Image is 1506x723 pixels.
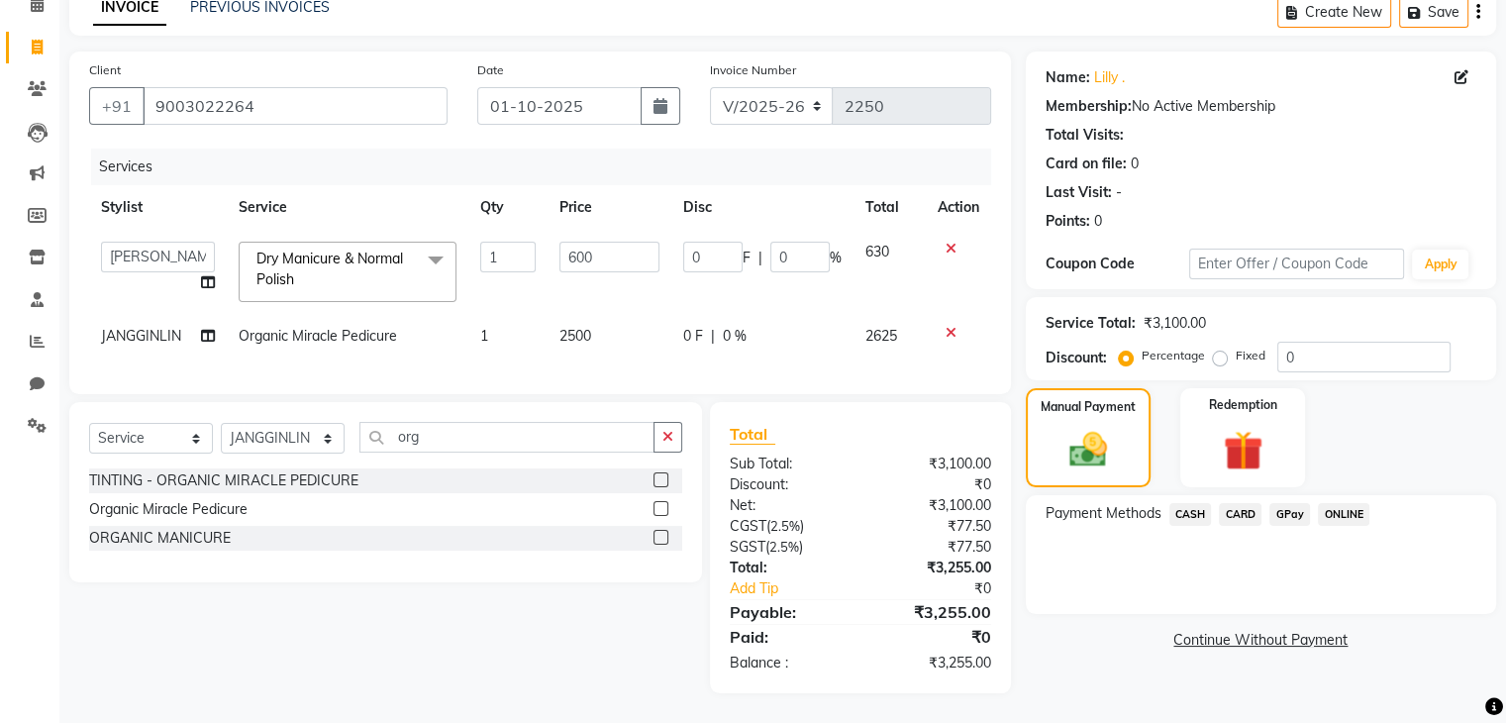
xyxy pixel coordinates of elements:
a: Continue Without Payment [1030,630,1492,651]
label: Client [89,61,121,79]
th: Stylist [89,185,227,230]
span: CGST [730,517,766,535]
span: 1 [480,327,488,345]
div: Discount: [715,474,860,495]
img: _gift.svg [1211,426,1275,475]
div: ₹3,100.00 [860,495,1006,516]
span: SGST [730,538,765,556]
div: ₹3,100.00 [860,454,1006,474]
span: % [830,248,842,268]
div: Payable: [715,600,860,624]
span: 2.5% [769,539,799,555]
img: _cash.svg [1057,428,1119,471]
label: Manual Payment [1041,398,1136,416]
div: Sub Total: [715,454,860,474]
div: - [1116,182,1122,203]
div: 0 [1131,154,1139,174]
div: Services [91,149,1006,185]
div: ORGANIC MANICURE [89,528,231,549]
th: Disc [671,185,853,230]
span: F [743,248,751,268]
div: Total: [715,558,860,578]
button: +91 [89,87,145,125]
div: Name: [1046,67,1090,88]
span: JANGGINLIN [101,327,181,345]
span: Dry Manicure & Normal Polish [256,250,403,288]
th: Total [853,185,926,230]
input: Enter Offer / Coupon Code [1189,249,1405,279]
label: Percentage [1142,347,1205,364]
a: Lilly . [1094,67,1125,88]
div: ₹77.50 [860,537,1006,558]
div: ₹0 [884,578,1005,599]
span: | [758,248,762,268]
span: GPay [1269,503,1310,526]
div: Points: [1046,211,1090,232]
div: ₹3,255.00 [860,653,1006,673]
span: Organic Miracle Pedicure [239,327,397,345]
span: 2500 [559,327,591,345]
div: Last Visit: [1046,182,1112,203]
input: Search by Name/Mobile/Email/Code [143,87,448,125]
th: Price [548,185,671,230]
div: ₹3,100.00 [1144,313,1206,334]
div: Paid: [715,625,860,649]
span: | [711,326,715,347]
div: ₹3,255.00 [860,600,1006,624]
span: ONLINE [1318,503,1369,526]
div: TINTING - ORGANIC MIRACLE PEDICURE [89,470,358,491]
th: Qty [468,185,548,230]
span: CARD [1219,503,1261,526]
span: 0 % [723,326,747,347]
span: Payment Methods [1046,503,1161,524]
input: Search or Scan [359,422,654,453]
label: Invoice Number [710,61,796,79]
div: Service Total: [1046,313,1136,334]
button: Apply [1412,250,1468,279]
div: ₹3,255.00 [860,558,1006,578]
a: x [294,270,303,288]
span: 2625 [865,327,897,345]
th: Service [227,185,468,230]
div: ( ) [715,537,860,558]
div: Coupon Code [1046,254,1189,274]
div: Card on file: [1046,154,1127,174]
div: ₹0 [860,625,1006,649]
label: Fixed [1236,347,1265,364]
div: Total Visits: [1046,125,1124,146]
div: Balance : [715,653,860,673]
label: Redemption [1209,396,1277,414]
div: ₹0 [860,474,1006,495]
div: No Active Membership [1046,96,1476,117]
div: 0 [1094,211,1102,232]
label: Date [477,61,504,79]
span: Total [730,424,775,445]
span: 0 F [683,326,703,347]
div: Membership: [1046,96,1132,117]
span: 2.5% [770,518,800,534]
div: Net: [715,495,860,516]
th: Action [926,185,991,230]
div: Organic Miracle Pedicure [89,499,248,520]
span: 630 [865,243,889,260]
span: CASH [1169,503,1212,526]
div: ( ) [715,516,860,537]
a: Add Tip [715,578,884,599]
div: ₹77.50 [860,516,1006,537]
div: Discount: [1046,348,1107,368]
